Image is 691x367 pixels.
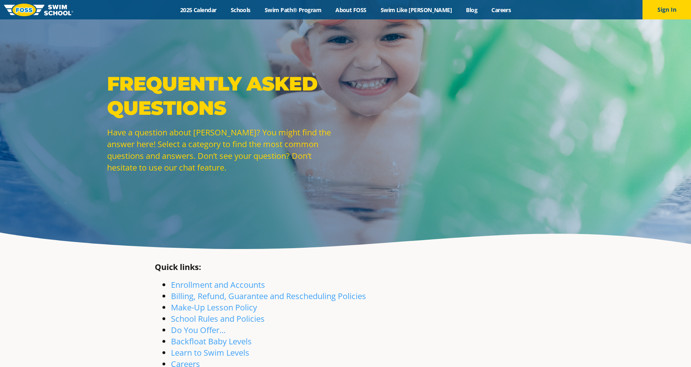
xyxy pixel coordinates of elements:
[155,262,201,272] strong: Quick links:
[485,6,518,14] a: Careers
[171,291,366,302] a: Billing, Refund, Guarantee and Rescheduling Policies
[171,313,265,324] a: School Rules and Policies
[171,279,265,290] a: Enrollment and Accounts
[173,6,223,14] a: 2025 Calendar
[223,6,257,14] a: Schools
[107,72,341,120] p: Frequently Asked Questions
[171,302,257,313] a: Make-Up Lesson Policy
[373,6,459,14] a: Swim Like [PERSON_NAME]
[459,6,485,14] a: Blog
[4,4,73,16] img: FOSS Swim School Logo
[171,336,252,347] a: Backfloat Baby Levels
[107,127,341,173] p: Have a question about [PERSON_NAME]? You might find the answer here! Select a category to find th...
[171,347,249,358] a: Learn to Swim Levels
[329,6,374,14] a: About FOSS
[257,6,328,14] a: Swim Path® Program
[171,325,226,335] a: Do You Offer…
